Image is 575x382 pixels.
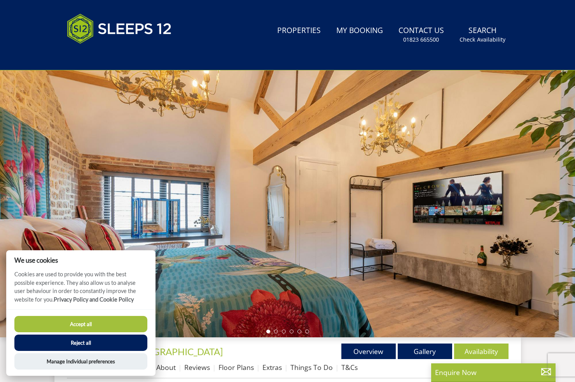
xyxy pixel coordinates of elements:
a: Gallery [398,344,452,359]
a: Privacy Policy and Cookie Policy [54,296,134,303]
p: Cookies are used to provide you with the best possible experience. They also allow us to analyse ... [6,270,156,309]
a: Availability [454,344,509,359]
a: Extras [262,363,282,372]
small: Check Availability [460,36,505,44]
h2: We use cookies [6,256,156,264]
button: Manage Individual preferences [14,353,147,370]
a: Floor Plans [218,363,254,372]
button: Reject all [14,335,147,351]
a: Contact Us01823 665500 [395,22,447,47]
a: T&Cs [341,363,358,372]
a: SearchCheck Availability [456,22,509,47]
a: Things To Do [290,363,333,372]
a: About [156,363,176,372]
img: Sleeps 12 [67,9,172,48]
a: My Booking [333,22,386,40]
p: Enquire Now [435,367,552,377]
a: Overview [341,344,396,359]
a: Reviews [184,363,210,372]
iframe: Customer reviews powered by Trustpilot [63,53,145,59]
button: Accept all [14,316,147,332]
a: Properties [274,22,324,40]
small: 01823 665500 [403,36,439,44]
a: [GEOGRAPHIC_DATA] [130,346,223,357]
span: - [127,346,223,357]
